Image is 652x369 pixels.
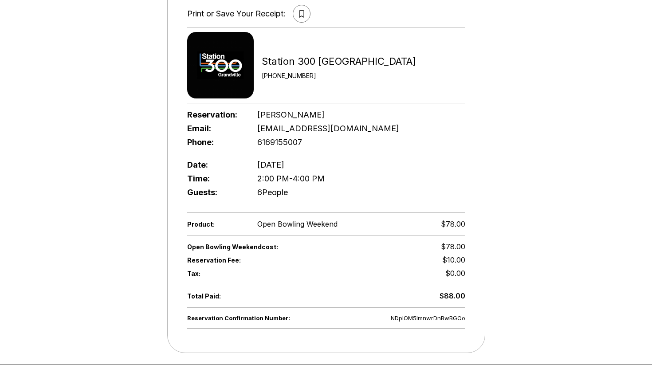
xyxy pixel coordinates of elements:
[257,137,302,147] span: 6169155007
[187,292,243,300] span: Total Paid:
[187,110,243,119] span: Reservation:
[442,255,465,264] span: $10.00
[445,269,465,278] span: $0.00
[187,174,243,183] span: Time:
[187,9,286,19] div: Print or Save Your Receipt:
[262,72,416,79] div: [PHONE_NUMBER]
[257,110,325,119] span: [PERSON_NAME]
[441,220,465,228] span: $78.00
[257,174,325,183] span: 2:00 PM - 4:00 PM
[293,5,310,23] button: print reservation as PDF
[440,291,465,301] div: $88.00
[187,243,326,251] span: Open Bowling Weekend cost:
[187,137,243,147] span: Phone:
[391,314,465,322] span: NDplOM5lmnwrDnBwBGOo
[257,188,288,197] span: 6 People
[257,160,284,169] span: [DATE]
[187,124,243,133] span: Email:
[187,160,243,169] span: Date:
[262,55,416,67] div: Station 300 [GEOGRAPHIC_DATA]
[441,242,465,251] span: $78.00
[187,270,243,277] span: Tax:
[187,314,326,322] span: Reservation Confirmation Number:
[257,124,399,133] span: [EMAIL_ADDRESS][DOMAIN_NAME]
[187,256,326,264] span: Reservation Fee:
[187,188,243,197] span: Guests:
[187,220,243,228] span: Product:
[187,32,254,98] img: Station 300 Grandville
[257,220,338,228] span: Open Bowling Weekend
